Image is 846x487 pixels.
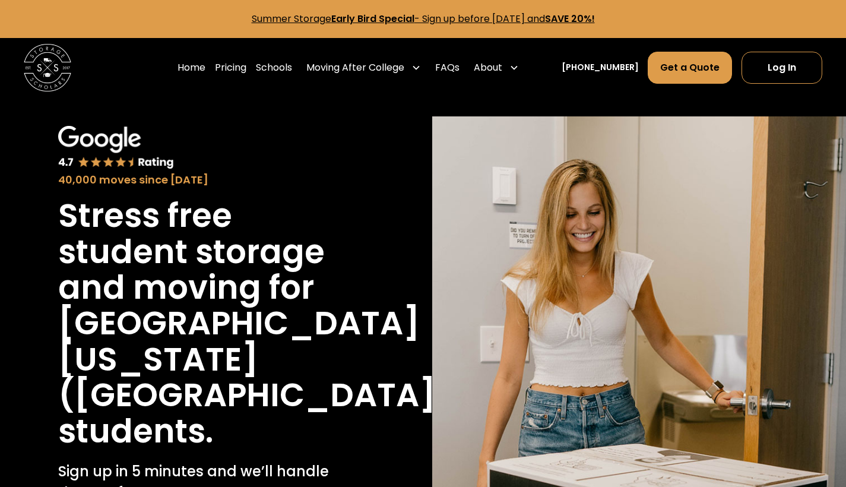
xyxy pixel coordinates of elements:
[469,51,524,84] div: About
[331,12,414,26] strong: Early Bird Special
[256,51,292,84] a: Schools
[58,126,175,170] img: Google 4.7 star rating
[58,172,356,188] div: 40,000 moves since [DATE]
[58,413,213,449] h1: students.
[178,51,205,84] a: Home
[474,61,502,75] div: About
[545,12,595,26] strong: SAVE 20%!
[58,198,356,305] h1: Stress free student storage and moving for
[302,51,426,84] div: Moving After College
[24,44,71,91] img: Storage Scholars main logo
[252,12,595,26] a: Summer StorageEarly Bird Special- Sign up before [DATE] andSAVE 20%!
[648,52,732,84] a: Get a Quote
[742,52,822,84] a: Log In
[306,61,404,75] div: Moving After College
[58,305,452,413] h1: [GEOGRAPHIC_DATA][US_STATE] ([GEOGRAPHIC_DATA])
[562,61,639,74] a: [PHONE_NUMBER]
[24,44,71,91] a: home
[435,51,460,84] a: FAQs
[215,51,246,84] a: Pricing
